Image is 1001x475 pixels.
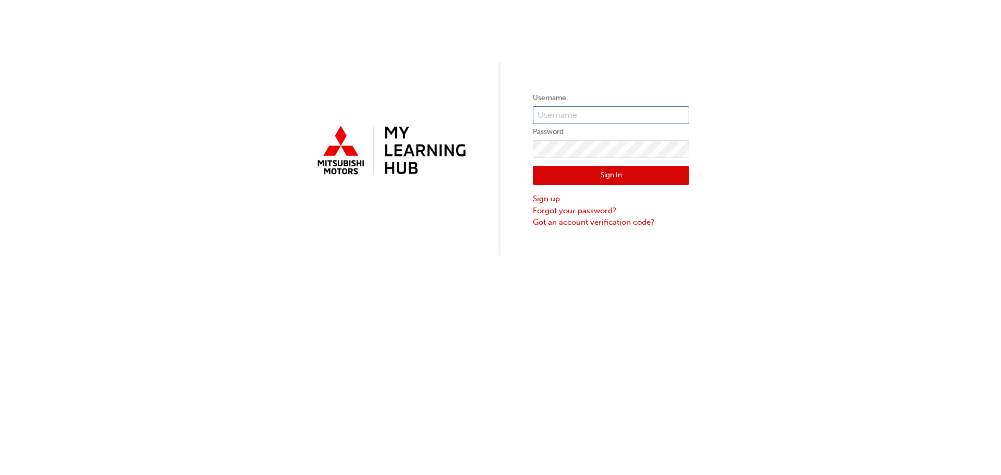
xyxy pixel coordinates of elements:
a: Sign up [533,193,689,205]
button: Sign In [533,166,689,186]
label: Username [533,92,689,104]
a: Got an account verification code? [533,216,689,228]
a: Forgot your password? [533,205,689,217]
input: Username [533,106,689,124]
label: Password [533,126,689,138]
img: mmal [312,121,468,181]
